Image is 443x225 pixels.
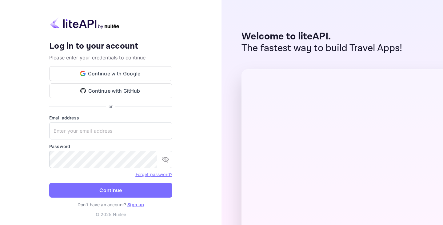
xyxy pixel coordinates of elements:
[49,183,172,198] button: Continue
[127,202,144,207] a: Sign up
[136,172,172,177] a: Forget password?
[49,83,172,98] button: Continue with GitHub
[49,17,120,29] img: liteapi
[49,66,172,81] button: Continue with Google
[49,54,172,61] p: Please enter your credentials to continue
[49,201,172,208] p: Don't have an account?
[109,103,113,110] p: or
[95,211,126,218] p: © 2025 Nuitee
[241,42,402,54] p: The fastest way to build Travel Apps!
[136,171,172,177] a: Forget password?
[49,41,172,52] h4: Log in to your account
[159,153,172,166] button: toggle password visibility
[241,31,402,42] p: Welcome to liteAPI.
[49,122,172,139] input: Enter your email address
[49,115,172,121] label: Email address
[49,143,172,150] label: Password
